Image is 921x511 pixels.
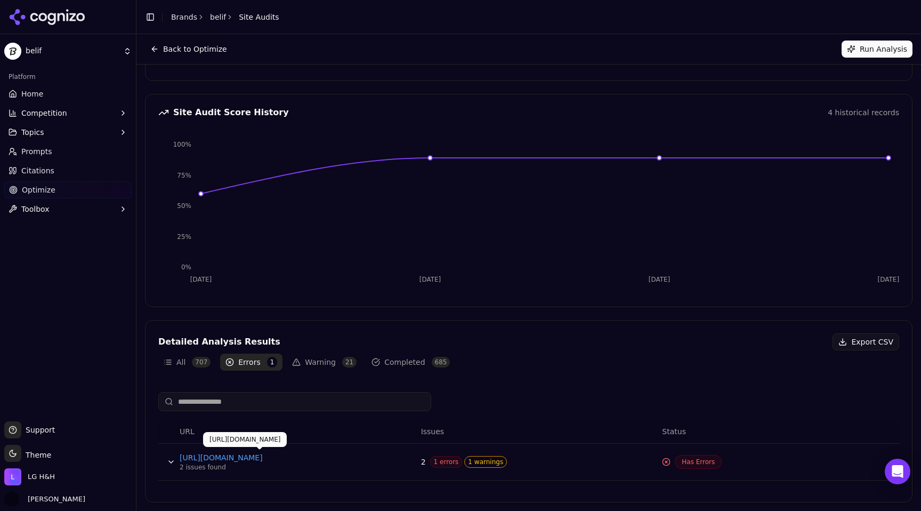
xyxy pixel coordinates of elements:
[419,276,441,283] tspan: [DATE]
[210,12,226,22] a: belif
[158,338,280,346] div: Detailed Analysis Results
[22,185,55,195] span: Optimize
[175,420,417,444] th: URL
[181,264,191,271] tspan: 0%
[177,172,191,179] tspan: 75%
[180,426,195,437] span: URL
[190,276,212,283] tspan: [DATE]
[4,201,132,218] button: Toolbox
[4,468,55,485] button: Open organization switcher
[4,492,19,507] img: Yaroslav Mynchenko
[342,357,357,368] span: 21
[658,420,899,444] th: Status
[171,12,279,22] nav: breadcrumb
[649,276,670,283] tspan: [DATE]
[158,354,216,371] button: All707
[180,452,340,463] a: [URL][DOMAIN_NAME]
[21,425,55,435] span: Support
[267,357,278,368] span: 1
[287,354,362,371] button: Warning21
[158,107,289,118] div: Site Audit Score History
[4,162,132,179] a: Citations
[21,146,52,157] span: Prompts
[4,68,132,85] div: Platform
[842,41,912,58] button: Run Analysis
[28,472,55,482] span: LG H&H
[4,124,132,141] button: Topics
[885,459,910,484] div: Open Intercom Messenger
[464,456,507,468] span: 1 warnings
[828,107,899,118] div: 4 historical records
[21,204,50,214] span: Toolbox
[4,468,21,485] img: LG H&H
[23,494,85,504] span: [PERSON_NAME]
[675,455,722,469] span: Has Errors
[4,85,132,102] a: Home
[145,41,232,58] button: Back to Optimize
[417,420,658,444] th: Issues
[192,357,211,368] span: 707
[366,354,455,371] button: Completed685
[4,105,132,122] button: Competition
[180,463,340,472] div: 2 issues found
[4,492,85,507] button: Open user button
[21,127,44,138] span: Topics
[177,202,191,210] tspan: 50%
[878,276,900,283] tspan: [DATE]
[432,357,450,368] span: 685
[171,13,197,21] a: Brands
[21,451,51,459] span: Theme
[421,457,426,467] span: 2
[430,456,463,468] span: 1 errors
[173,141,191,148] tspan: 100%
[26,46,119,56] span: belif
[662,426,686,437] span: Status
[239,12,279,22] span: Site Audits
[833,333,899,350] button: Export CSV
[4,143,132,160] a: Prompts
[177,233,191,241] tspan: 25%
[220,354,282,371] button: Errors1
[21,108,67,118] span: Competition
[158,420,899,481] div: Data table
[21,89,43,99] span: Home
[21,165,54,176] span: Citations
[209,435,280,444] p: [URL][DOMAIN_NAME]
[421,426,445,437] span: Issues
[4,43,21,60] img: belif
[4,181,132,198] a: Optimize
